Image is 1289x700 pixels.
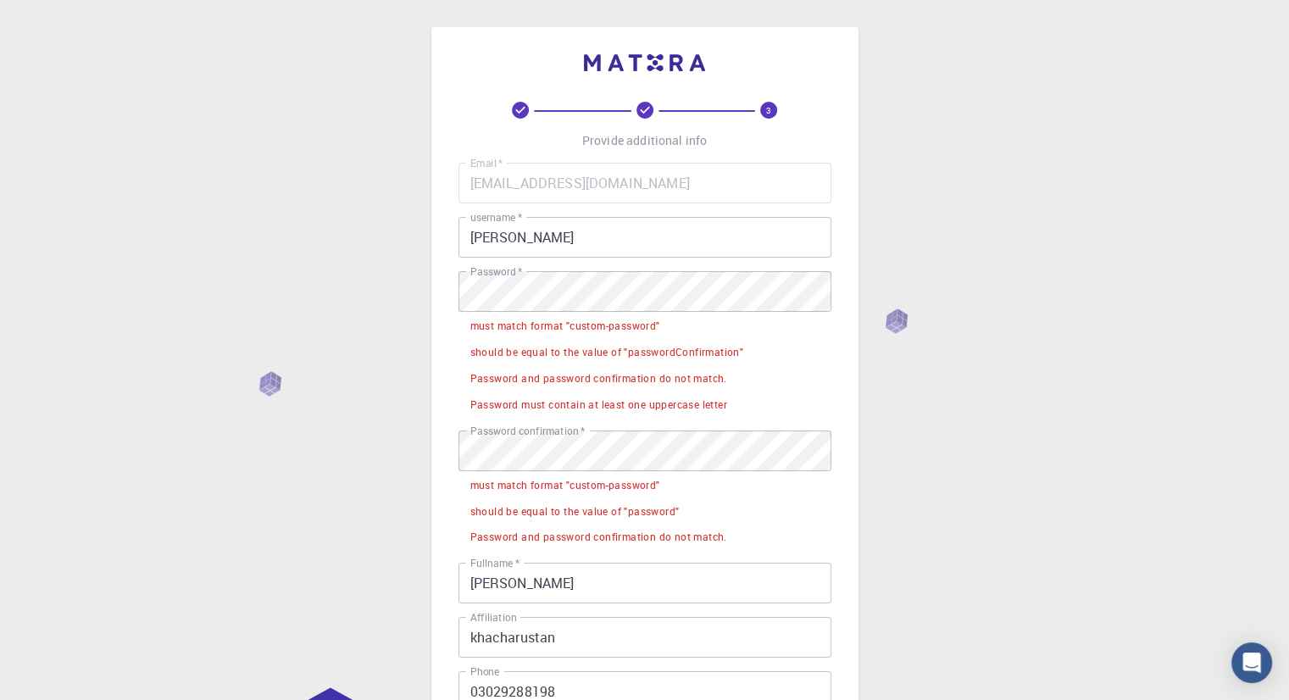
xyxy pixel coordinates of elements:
p: Provide additional info [582,132,707,149]
label: Password confirmation [470,424,585,438]
label: Email [470,156,503,170]
div: Open Intercom Messenger [1231,642,1272,683]
label: Phone [470,664,499,679]
div: Password must contain at least one uppercase letter [470,397,727,414]
label: Affiliation [470,610,516,625]
div: must match format "custom-password" [470,477,660,494]
div: Password and password confirmation do not match. [470,370,727,387]
text: 3 [766,104,771,116]
label: Fullname [470,556,519,570]
div: must match format "custom-password" [470,318,660,335]
div: should be equal to the value of "passwordConfirmation" [470,344,744,361]
div: Password and password confirmation do not match. [470,529,727,546]
label: username [470,210,522,225]
div: should be equal to the value of "password" [470,503,680,520]
label: Password [470,264,522,279]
